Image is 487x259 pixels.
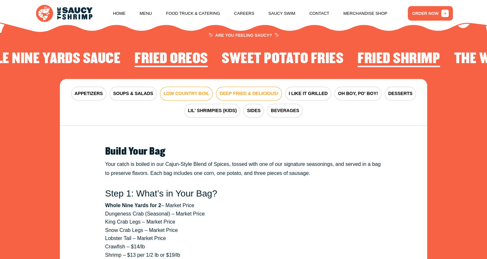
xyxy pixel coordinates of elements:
span: SIDES [247,107,260,114]
li: – Market Price [105,201,382,210]
span: LOW COUNTRY BOIL [164,90,209,97]
button: I LIKE IT GRILLED [285,87,331,101]
strong: Whole Nine Yards for 2 [105,203,161,208]
li: 3 of 4 [135,51,208,69]
button: DEEP FRIED & DELICIOUS! [216,87,282,101]
a: Home [113,1,126,26]
span: I LIKE IT GRILLED [289,90,328,97]
span: DESSERTS [388,90,412,97]
a: Saucy Swim [268,1,295,26]
li: 1 of 4 [358,51,440,69]
a: Careers [234,1,254,26]
p: Your catch is boiled in our Cajun-Style Blend of Spices, tossed with one of our signature seasoni... [105,160,382,178]
h2: Sweet Potato Fries [222,51,343,67]
li: Dungeness Crab (Seasonal) – Market Price [105,210,382,218]
h3: Step 1: What’s in Your Bag? [105,188,382,199]
button: APPETIZERS [71,87,107,101]
span: OH BOY, PO' BOY! [338,90,378,97]
h2: Fried Shrimp [358,51,440,67]
li: Snow Crab Legs – Market Price [105,226,382,235]
button: BEVERAGES [267,104,303,118]
button: OH BOY, PO' BOY! [334,87,381,101]
span: SOUPS & SALADS [113,90,153,97]
li: 4 of 4 [222,51,343,69]
h2: Fried Oreos [135,51,208,67]
li: Lobster Tail – Market Price [105,234,382,243]
img: logo [36,5,92,22]
span: ARE YOU FEELING SAUCY? [208,33,278,37]
button: SIDES [243,104,264,118]
span: LIL' SHRIMPIES (KIDS) [188,107,237,114]
a: Contact [309,1,329,26]
h2: Build Your Bag [105,146,382,157]
li: Crawfish – $14/lb [105,243,382,251]
button: LOW COUNTRY BOIL [160,87,213,101]
a: ORDER NOW [408,6,453,21]
a: Merchandise Shop [343,1,388,26]
a: Food Truck & Catering [166,1,220,26]
span: DEEP FRIED & DELICIOUS! [220,90,278,97]
button: SOUPS & SALADS [109,87,156,101]
a: Menu [140,1,152,26]
button: LIL' SHRIMPIES (KIDS) [184,104,240,118]
button: DESSERTS [385,87,416,101]
li: King Crab Legs – Market Price [105,218,382,226]
span: APPETIZERS [75,90,103,97]
span: BEVERAGES [271,107,299,114]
